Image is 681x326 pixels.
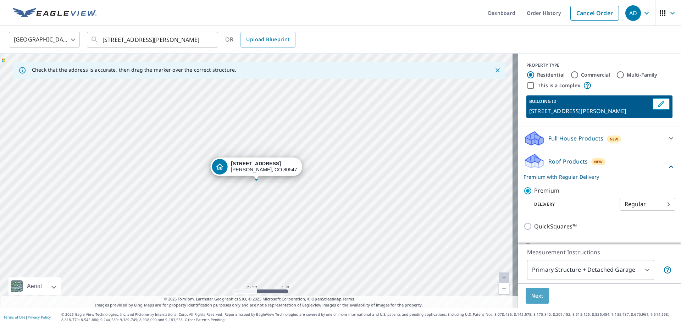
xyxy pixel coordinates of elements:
[538,82,580,89] label: This is a complex
[13,8,96,18] img: EV Logo
[28,315,51,320] a: Privacy Policy
[527,248,672,256] p: Measurement Instructions
[610,136,619,142] span: New
[620,194,675,214] div: Regular
[32,67,236,73] p: Check that the address is accurate, then drag the marker over the correct structure.
[581,71,610,78] label: Commercial
[231,161,297,173] div: [PERSON_NAME], CO 80547
[527,260,654,280] div: Primary Structure + Detached Garage
[548,134,603,143] p: Full House Products
[625,5,641,21] div: AD
[311,296,341,302] a: OpenStreetMap
[231,161,281,166] strong: [STREET_ADDRESS]
[570,6,619,21] a: Cancel Order
[524,153,675,181] div: Roof ProductsNewPremium with Regular Delivery
[653,98,670,110] button: Edit building 1
[4,315,26,320] a: Terms of Use
[537,71,565,78] label: Residential
[225,32,295,48] div: OR
[493,66,502,75] button: Close
[594,159,603,165] span: New
[4,315,51,319] p: |
[343,296,354,302] a: Terms
[526,288,549,304] button: Next
[526,62,672,68] div: PROPERTY TYPE
[499,272,509,283] a: Current Level 20, Zoom In Disabled
[524,130,675,147] div: Full House ProductsNew
[529,98,557,104] p: BUILDING ID
[534,186,559,195] p: Premium
[524,201,620,208] p: Delivery
[9,30,80,50] div: [GEOGRAPHIC_DATA]
[240,32,295,48] a: Upload Blueprint
[531,292,543,300] span: Next
[103,30,204,50] input: Search by address or latitude-longitude
[210,158,302,179] div: Dropped pin, building 1, Residential property, 5504 Sugar Loaf Ct Timnath, CO 80547
[627,71,658,78] label: Multi-Family
[524,173,667,181] p: Premium with Regular Delivery
[61,312,677,322] p: © 2025 Eagle View Technologies, Inc. and Pictometry International Corp. All Rights Reserved. Repo...
[25,277,44,295] div: Aerial
[246,35,289,44] span: Upload Blueprint
[548,157,588,166] p: Roof Products
[9,277,61,295] div: Aerial
[663,266,672,274] span: Your report will include the primary structure and a detached garage if one exists.
[164,296,354,302] span: © 2025 TomTom, Earthstar Geographics SIO, © 2025 Microsoft Corporation, ©
[534,222,577,231] p: QuickSquares™
[534,242,552,251] p: Gutter
[529,107,650,115] p: [STREET_ADDRESS][PERSON_NAME]
[499,283,509,294] a: Current Level 20, Zoom Out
